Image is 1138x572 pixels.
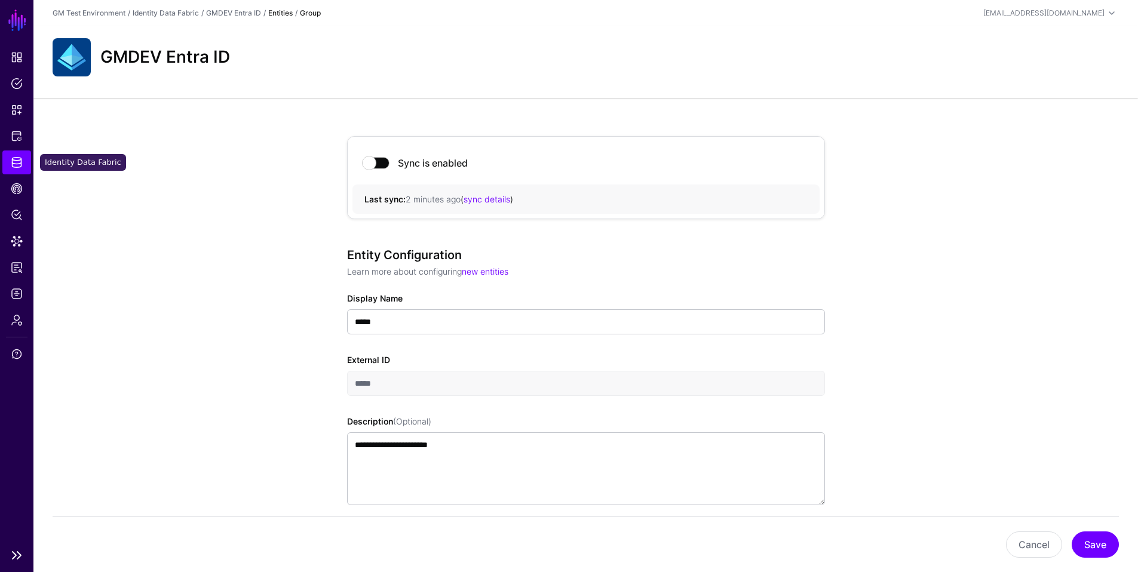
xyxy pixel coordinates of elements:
[11,288,23,300] span: Logs
[347,265,825,278] p: Learn more about configuring
[2,229,31,253] a: Data Lens
[364,193,808,205] div: ( )
[300,8,321,17] strong: Group
[206,8,261,17] a: GMDEV Entra ID
[2,124,31,148] a: Protected Systems
[1006,531,1062,558] button: Cancel
[393,416,431,426] span: (Optional)
[2,256,31,279] a: Reports
[464,194,510,204] a: sync details
[11,78,23,90] span: Policies
[462,266,508,276] a: new entities
[2,45,31,69] a: Dashboard
[11,348,23,360] span: Support
[199,8,206,19] div: /
[2,282,31,306] a: Logs
[347,353,390,366] label: External ID
[391,157,468,169] div: Sync is enabled
[406,194,461,204] span: 2 minutes ago
[261,8,268,19] div: /
[11,51,23,63] span: Dashboard
[11,130,23,142] span: Protected Systems
[100,47,230,67] h2: GMDEV Entra ID
[1072,531,1119,558] button: Save
[53,38,91,76] img: svg+xml;base64,PHN2ZyB3aWR0aD0iNjQiIGhlaWdodD0iNjQiIHZpZXdCb3g9IjAgMCA2NCA2NCIgZmlsbD0ibm9uZSIgeG...
[2,98,31,122] a: Snippets
[268,8,293,17] strong: Entities
[11,235,23,247] span: Data Lens
[133,8,199,17] a: Identity Data Fabric
[2,308,31,332] a: Admin
[125,8,133,19] div: /
[11,314,23,326] span: Admin
[11,156,23,168] span: Identity Data Fabric
[11,183,23,195] span: CAEP Hub
[11,209,23,221] span: Policy Lens
[11,104,23,116] span: Snippets
[983,8,1105,19] div: [EMAIL_ADDRESS][DOMAIN_NAME]
[364,194,406,204] strong: Last sync:
[11,262,23,273] span: Reports
[347,292,403,305] label: Display Name
[53,8,125,17] a: GM Test Environment
[347,248,825,262] h3: Entity Configuration
[2,203,31,227] a: Policy Lens
[293,8,300,19] div: /
[2,177,31,201] a: CAEP Hub
[7,7,27,33] a: SGNL
[40,154,126,171] div: Identity Data Fabric
[2,150,31,174] a: Identity Data Fabric
[347,415,431,428] label: Description
[2,72,31,96] a: Policies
